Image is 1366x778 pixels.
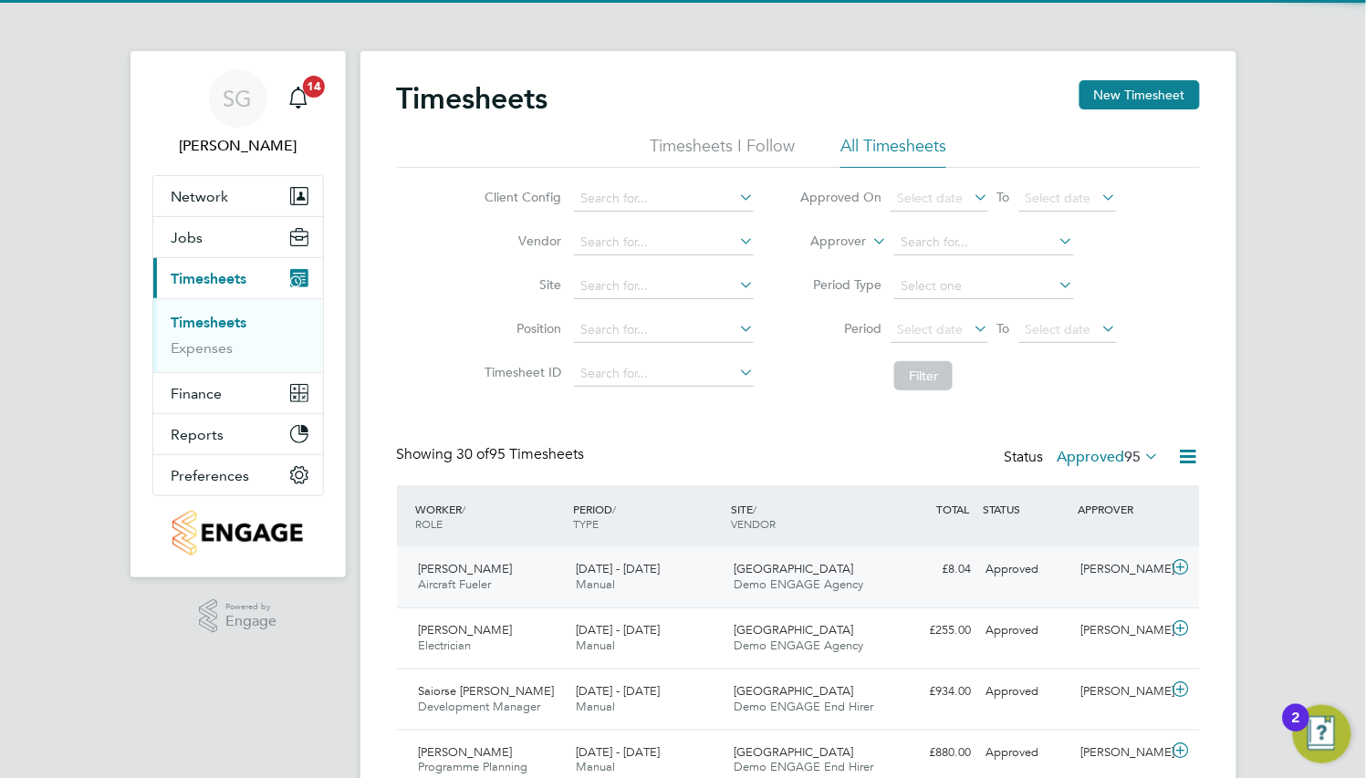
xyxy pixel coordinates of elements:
[172,188,229,205] span: Network
[979,738,1074,768] div: Approved
[1005,445,1163,471] div: Status
[479,233,561,249] label: Vendor
[225,614,276,629] span: Engage
[576,744,660,760] span: [DATE] - [DATE]
[734,638,863,653] span: Demo ENGAGE Agency
[574,317,754,343] input: Search for...
[1073,738,1168,768] div: [PERSON_NAME]
[612,502,616,516] span: /
[576,638,615,653] span: Manual
[479,189,561,205] label: Client Config
[734,699,873,714] span: Demo ENGAGE End Hirer
[172,385,223,402] span: Finance
[574,361,754,387] input: Search for...
[734,622,853,638] span: [GEOGRAPHIC_DATA]
[799,276,881,293] label: Period Type
[153,455,323,495] button: Preferences
[1125,448,1142,466] span: 95
[784,233,866,251] label: Approver
[1073,493,1168,525] div: APPROVER
[1292,718,1300,742] div: 2
[224,87,253,110] span: SG
[799,189,881,205] label: Approved On
[153,298,323,372] div: Timesheets
[153,176,323,216] button: Network
[574,186,754,212] input: Search for...
[884,555,979,585] div: £8.04
[419,683,555,699] span: Saiorse [PERSON_NAME]
[153,414,323,454] button: Reports
[152,511,324,555] a: Go to home page
[479,364,561,380] label: Timesheet ID
[734,744,853,760] span: [GEOGRAPHIC_DATA]
[457,445,490,463] span: 30 of
[884,738,979,768] div: £880.00
[225,599,276,615] span: Powered by
[172,229,203,246] span: Jobs
[397,80,548,117] h2: Timesheets
[419,561,513,576] span: [PERSON_NAME]
[650,135,795,168] li: Timesheets I Follow
[573,516,599,531] span: TYPE
[172,314,247,331] a: Timesheets
[576,683,660,699] span: [DATE] - [DATE]
[840,135,946,168] li: All Timesheets
[979,555,1074,585] div: Approved
[419,638,472,653] span: Electrician
[152,69,324,157] a: SG[PERSON_NAME]
[992,316,1016,340] span: To
[457,445,585,463] span: 95 Timesheets
[1026,190,1091,206] span: Select date
[1073,616,1168,646] div: [PERSON_NAME]
[884,616,979,646] div: £255.00
[753,502,756,516] span: /
[303,76,325,98] span: 14
[419,576,492,592] span: Aircraft Fueler
[576,622,660,638] span: [DATE] - [DATE]
[172,426,224,443] span: Reports
[416,516,443,531] span: ROLE
[463,502,466,516] span: /
[576,759,615,774] span: Manual
[479,320,561,337] label: Position
[979,616,1074,646] div: Approved
[1293,705,1351,763] button: Open Resource Center, 2 new notifications
[894,274,1074,299] input: Select one
[153,258,323,298] button: Timesheets
[172,511,303,555] img: engagetech2-logo-retina.png
[894,361,953,390] button: Filter
[172,467,250,484] span: Preferences
[799,320,881,337] label: Period
[479,276,561,293] label: Site
[153,373,323,413] button: Finance
[199,599,276,634] a: Powered byEngage
[280,69,317,128] a: 14
[1079,80,1200,109] button: New Timesheet
[419,622,513,638] span: [PERSON_NAME]
[1026,321,1091,337] span: Select date
[731,516,776,531] span: VENDOR
[937,502,970,516] span: TOTAL
[726,493,884,540] div: SITE
[419,744,513,760] span: [PERSON_NAME]
[576,561,660,576] span: [DATE] - [DATE]
[734,759,873,774] span: Demo ENGAGE End Hirer
[576,699,615,714] span: Manual
[130,51,346,577] nav: Main navigation
[419,699,541,714] span: Development Manager
[1073,555,1168,585] div: [PERSON_NAME]
[574,274,754,299] input: Search for...
[397,445,589,464] div: Showing
[172,339,234,357] a: Expenses
[734,576,863,592] span: Demo ENGAGE Agency
[1058,448,1160,466] label: Approved
[153,217,323,257] button: Jobs
[574,230,754,255] input: Search for...
[412,493,569,540] div: WORKER
[734,683,853,699] span: [GEOGRAPHIC_DATA]
[897,190,963,206] span: Select date
[897,321,963,337] span: Select date
[884,677,979,707] div: £934.00
[979,677,1074,707] div: Approved
[979,493,1074,525] div: STATUS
